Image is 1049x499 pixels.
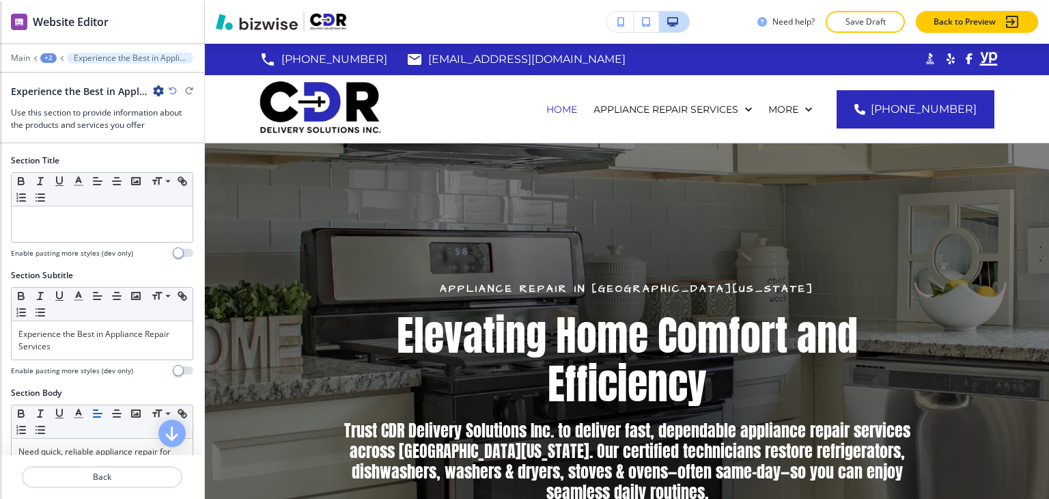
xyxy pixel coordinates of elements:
[546,103,577,116] p: HOME
[67,53,193,64] button: Experience the Best in Appliance Repair Services
[11,154,59,167] h2: Section Title
[406,49,626,70] a: [EMAIL_ADDRESS][DOMAIN_NAME]
[593,103,738,116] p: APPLIANCE REPAIR SERVICES
[11,14,27,30] img: editor icon
[772,16,815,28] h3: Need help?
[216,14,298,30] img: Bizwise Logo
[335,311,919,408] p: Elevating Home Comfort and Efficiency
[40,53,57,63] button: +2
[281,49,387,70] p: [PHONE_NUMBER]
[843,16,887,28] p: Save Draft
[260,49,387,70] a: [PHONE_NUMBER]
[260,80,381,137] img: CDR Delivery Solutions Inc.
[11,53,30,63] button: Main
[11,269,73,282] h2: Section Subtitle
[74,53,186,63] p: Experience the Best in Appliance Repair Services
[33,14,109,30] h2: Website Editor
[11,107,193,131] h3: Use this section to provide information about the products and services you offer
[768,103,798,116] p: More
[11,366,133,376] h4: Enable pasting more styles (dev only)
[11,387,61,399] h2: Section Body
[11,248,133,258] h4: Enable pasting more styles (dev only)
[837,90,994,129] a: [PHONE_NUMBER]
[428,49,626,70] p: [EMAIL_ADDRESS][DOMAIN_NAME]
[310,13,347,30] img: Your Logo
[934,16,996,28] p: Back to Preview
[18,328,186,353] p: Experience the Best in Appliance Repair Services
[22,466,182,488] button: Back
[916,11,1038,33] button: Back to Preview
[826,11,905,33] button: Save Draft
[23,471,181,483] p: Back
[335,281,919,297] p: Appliance Repair In [GEOGRAPHIC_DATA][US_STATE]
[11,84,148,98] h2: Experience the Best in Appliance Repair Services
[871,101,977,118] span: [PHONE_NUMBER]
